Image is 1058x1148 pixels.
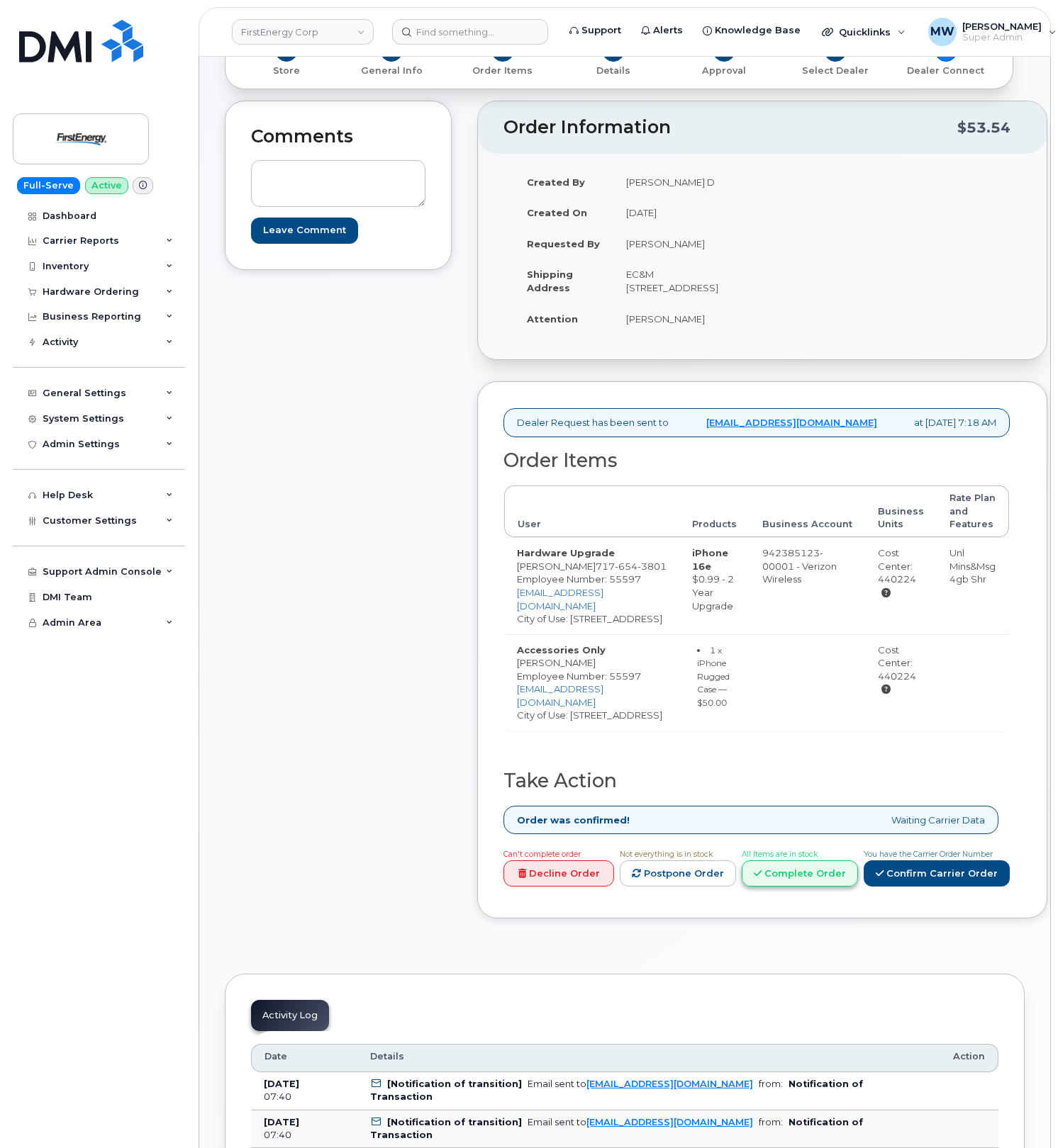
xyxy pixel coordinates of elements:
p: Approval [674,64,774,77]
td: [PERSON_NAME] [613,303,752,334]
span: Quicklinks [839,26,891,38]
small: 1 x iPhone Rugged Case — $50.00 [697,645,730,708]
p: Store [243,64,330,77]
strong: Created By [527,176,585,188]
div: Email sent to [528,1117,753,1127]
b: [DATE] [264,1079,299,1089]
a: Alerts [631,16,693,45]
p: Select Dealer [785,64,884,77]
span: from: [759,1117,783,1127]
span: 654 [615,561,637,572]
span: Knowledge Base [715,23,801,38]
div: Cost Center: 440224 [878,643,924,696]
a: 5 Approval [669,62,779,77]
span: MW [930,23,954,40]
span: Alerts [653,23,683,38]
span: [PERSON_NAME] [962,21,1042,32]
a: 2 General Info [336,62,447,77]
a: [EMAIL_ADDRESS][DOMAIN_NAME] [706,416,877,429]
div: Email sent to [528,1079,753,1089]
div: $53.54 [957,114,1010,141]
div: Waiting Carrier Data [503,806,998,835]
td: Unl Mins&Msg 4gb Shr [937,537,1009,634]
td: EC&M [STREET_ADDRESS] [613,259,752,303]
strong: Shipping Address [527,269,573,293]
span: Details [370,1050,404,1063]
h2: Take Action [503,770,1010,792]
th: Rate Plan and Features [937,485,1009,537]
a: 6 Select Dealer [779,62,890,77]
strong: iPhone 16e [692,547,728,572]
th: Action [940,1044,998,1072]
div: 07:40 [264,1129,345,1142]
div: 07:40 [264,1091,345,1103]
span: You have the Carrier Order Number [864,850,993,859]
div: Quicklinks [812,18,915,46]
b: [Notification of transition] [387,1117,522,1127]
a: [EMAIL_ADDRESS][DOMAIN_NAME] [517,683,603,708]
a: Confirm Carrier Order [864,860,1010,887]
h2: Comments [251,127,425,147]
span: 3801 [637,561,667,572]
b: [Notification of transition] [387,1079,522,1089]
span: Super Admin [962,32,1042,43]
h2: Order Information [503,118,957,137]
h2: Order Items [503,450,1010,471]
iframe: Messenger Launcher [996,1086,1047,1137]
th: Business Account [750,485,865,537]
td: [DATE] [613,197,752,228]
p: General Info [342,64,441,77]
a: Postpone Order [620,860,736,887]
strong: Order was confirmed! [517,814,630,827]
td: [PERSON_NAME] D [613,167,752,198]
a: Decline Order [503,860,614,887]
span: 717 [596,561,667,572]
span: All Items are in stock [742,850,818,859]
span: from: [759,1079,783,1089]
input: Find something... [392,19,548,45]
strong: Created On [527,207,587,218]
td: [PERSON_NAME] City of Use: [STREET_ADDRESS] [504,537,679,634]
th: User [504,485,679,537]
a: FirstEnergy Corp [232,19,374,45]
a: 1 Store [237,62,336,77]
span: Employee Number: 55597 [517,670,641,682]
td: [PERSON_NAME] City of Use: [STREET_ADDRESS] [504,634,679,731]
a: Complete Order [742,860,858,887]
th: Business Units [865,485,937,537]
a: [EMAIL_ADDRESS][DOMAIN_NAME] [586,1079,753,1089]
a: [EMAIL_ADDRESS][DOMAIN_NAME] [586,1117,753,1127]
input: Leave Comment [251,218,358,244]
strong: Attention [527,313,578,325]
p: Order Items [453,64,552,77]
span: Not everything is in stock [620,850,713,859]
p: Details [564,64,663,77]
div: Dealer Request has been sent to at [DATE] 7:18 AM [503,408,1010,437]
span: Support [581,23,621,38]
b: [DATE] [264,1117,299,1127]
div: Cost Center: 440224 [878,546,924,599]
a: Knowledge Base [693,16,811,45]
a: 3 Order Items [447,62,558,77]
th: Products [679,485,750,537]
a: 4 Details [558,62,669,77]
span: Employee Number: 55597 [517,573,641,585]
span: Date [264,1050,287,1063]
strong: Requested By [527,238,600,249]
strong: Hardware Upgrade [517,547,615,558]
b: Notification of Transaction [370,1117,863,1140]
strong: Accessories Only [517,644,606,655]
span: Can't complete order [503,850,581,859]
td: [PERSON_NAME] [613,228,752,259]
td: 942385123-00001 - Verizon Wireless [750,537,865,634]
a: [EMAIL_ADDRESS][DOMAIN_NAME] [517,587,603,612]
a: Support [559,16,631,45]
td: $0.99 - 2 Year Upgrade [679,537,750,634]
